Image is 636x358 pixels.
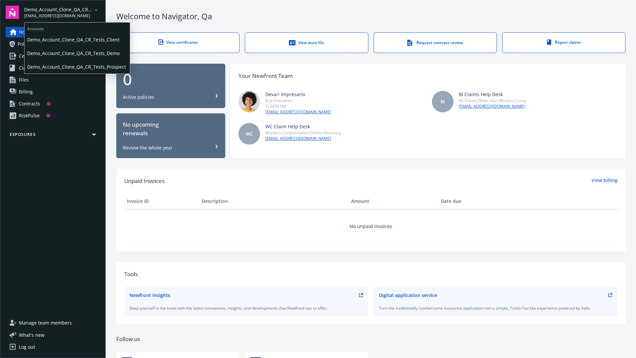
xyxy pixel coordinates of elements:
[246,130,253,137] span: WC
[265,91,331,98] div: Devari Impresario
[19,318,72,328] span: Manage team members
[6,331,55,338] button: What's new
[238,72,293,80] div: Your Newfront Team
[116,32,239,53] a: View certificates
[18,39,34,49] span: Policies
[265,130,341,136] div: Workers Compensation Claims Advocacy
[516,39,612,45] div: Report claims
[6,6,19,19] img: navigator-logo.svg
[438,193,513,209] th: Date due
[27,46,127,60] span: Demo_Account_Clone_QA_CR_Tests_Demo
[265,103,331,109] div: 123456789
[592,177,617,185] a: View billing
[116,64,225,108] button: 0Active policies
[27,60,127,74] span: Demo_Account_Clone_QA_CR_Tests_Prospect
[459,103,526,109] a: [EMAIL_ADDRESS][DOMAIN_NAME]
[379,292,437,299] div: Digital application service
[379,305,612,311] div: Turn the traditionally cumbersome insurance application into a simple, Turbo-Tax like experience ...
[6,75,100,85] a: Files
[130,292,170,299] div: Newfront Insights
[124,193,199,209] th: Invoice ID
[123,120,219,138] div: No upcoming renewals
[19,331,44,338] span: What ' s new
[130,39,226,45] div: View certificates
[116,335,625,343] div: Follow us
[24,6,100,19] button: Demo_Account_Clone_QA_CR_Tests_Prospect[EMAIL_ADDRESS][DOMAIN_NAME]arrowDropDown
[245,32,368,53] a: View auto IDs
[19,87,33,97] span: Billing
[123,145,173,151] div: Review the whole year
[6,27,100,37] a: Home
[19,51,44,61] span: Certificates
[25,23,130,33] span: Accounts
[19,63,34,73] span: Claims
[265,123,341,130] div: WC Claim Help Desk
[123,94,154,100] div: Active policies
[124,270,617,278] div: Tools
[6,51,100,61] a: Certificates
[238,91,260,112] img: photo
[24,13,92,19] span: [EMAIL_ADDRESS][DOMAIN_NAME]
[265,98,331,103] div: Vice President
[19,98,40,109] div: Contracts
[441,98,445,105] span: BI
[124,209,617,243] td: No unpaid invoices
[6,110,100,121] a: RiskPulse
[265,136,341,142] a: [EMAIL_ADDRESS][DOMAIN_NAME]
[116,11,625,22] div: Welcome to Navigator , Qa
[6,87,100,97] a: Billing
[502,32,625,53] a: Report claims
[123,71,219,87] div: 0
[199,193,348,209] th: Description
[92,6,100,14] a: arrowDropDown
[116,113,225,158] button: No upcomingrenewalsReview the whole year
[459,91,526,98] div: BI Claims Help Desk
[24,6,92,13] span: Demo_Account_Clone_QA_CR_Tests_Prospect
[19,110,40,121] div: RiskPulse
[6,39,100,49] a: Policies
[387,39,483,46] div: Request contract review
[27,33,127,46] span: Demo_Account_Clone_QA_CR_Tests_Client
[130,305,363,311] div: Keep yourself in the know with the latest innovations, insights, and developments that Newfront h...
[459,98,526,103] div: All Claims Other than Workers Comp
[6,318,100,328] a: Manage team members
[19,75,29,85] span: Files
[258,39,354,46] div: View auto IDs
[6,98,100,109] a: Contracts
[6,132,100,140] button: Exposures
[348,193,438,209] th: Amount
[19,27,32,37] span: Home
[19,342,35,352] div: Log out
[374,32,497,53] a: Request contract review
[6,63,100,73] a: Claims
[265,109,331,115] a: [EMAIL_ADDRESS][DOMAIN_NAME]
[124,177,165,185] span: Unpaid Invoices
